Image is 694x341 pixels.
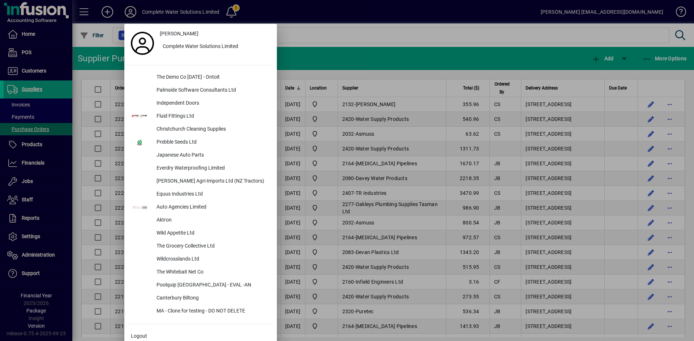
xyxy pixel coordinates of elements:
[128,201,273,214] button: Auto Agencies Limited
[151,84,273,97] div: Palmside Software Consultants Ltd
[151,227,273,240] div: Wild Appetite Ltd
[128,97,273,110] button: Independent Doors
[128,123,273,136] button: Christchurch Cleaning Supplies
[151,201,273,214] div: Auto Agencies Limited
[128,214,273,227] button: Aktron
[128,266,273,279] button: The Whitebait Net Co
[128,162,273,175] button: Everdry Waterproofing Limited
[128,305,273,318] button: MA - Clone for testing - DO NOT DELETE
[151,149,273,162] div: Japanese Auto Parts
[151,292,273,305] div: Canterbury Biltong
[151,71,273,84] div: The Demo Co [DATE] - Ontoit
[160,30,198,38] span: [PERSON_NAME]
[128,149,273,162] button: Japanese Auto Parts
[128,227,273,240] button: Wild Appetite Ltd
[151,266,273,279] div: The Whitebait Net Co
[157,27,273,40] a: [PERSON_NAME]
[157,40,273,53] button: Complete Water Solutions Limited
[151,188,273,201] div: Equus Industries Ltd
[151,97,273,110] div: Independent Doors
[128,253,273,266] button: Wildcrosslands Ltd
[128,71,273,84] button: The Demo Co [DATE] - Ontoit
[151,136,273,149] div: Prebble Seeds Ltd
[151,240,273,253] div: The Grocery Collective Ltd
[151,175,273,188] div: [PERSON_NAME] Agri-Imports Ltd (NZ Tractors)
[151,123,273,136] div: Christchurch Cleaning Supplies
[128,84,273,97] button: Palmside Software Consultants Ltd
[128,175,273,188] button: [PERSON_NAME] Agri-Imports Ltd (NZ Tractors)
[151,110,273,123] div: Fluid Fittings Ltd
[128,136,273,149] button: Prebble Seeds Ltd
[151,214,273,227] div: Aktron
[131,332,147,340] span: Logout
[128,240,273,253] button: The Grocery Collective Ltd
[128,110,273,123] button: Fluid Fittings Ltd
[128,292,273,305] button: Canterbury Biltong
[151,279,273,292] div: Poolquip [GEOGRAPHIC_DATA] - EVAL -AN
[128,37,157,50] a: Profile
[151,305,273,318] div: MA - Clone for testing - DO NOT DELETE
[151,162,273,175] div: Everdry Waterproofing Limited
[151,253,273,266] div: Wildcrosslands Ltd
[128,279,273,292] button: Poolquip [GEOGRAPHIC_DATA] - EVAL -AN
[128,188,273,201] button: Equus Industries Ltd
